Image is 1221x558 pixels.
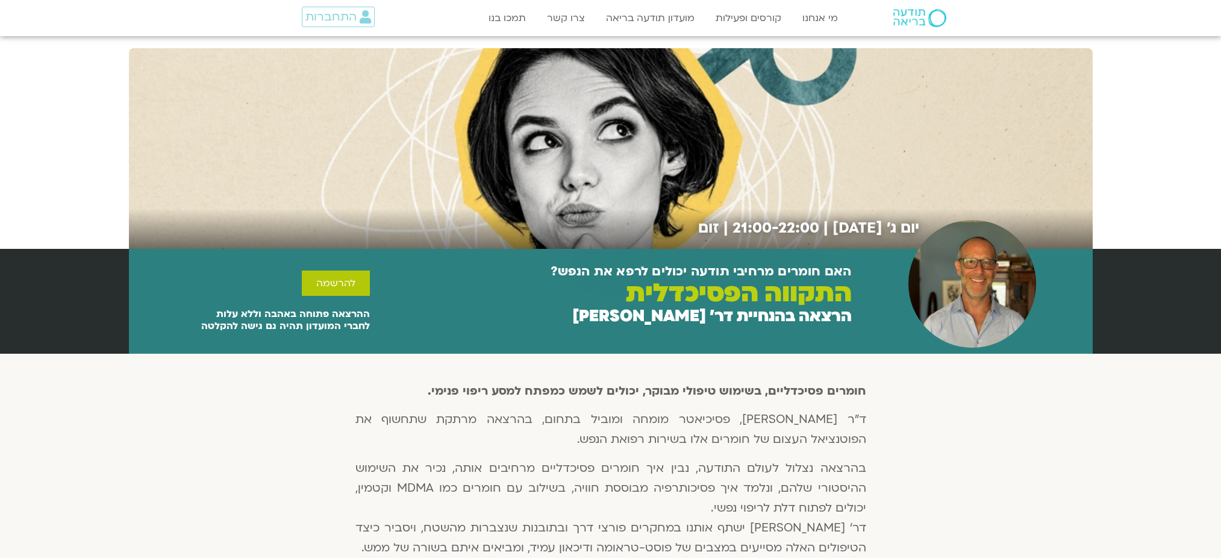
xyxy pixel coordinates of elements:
span: התחברות [305,10,357,24]
a: התחברות [302,7,375,27]
img: תודעה בריאה [893,9,946,27]
a: קורסים ופעילות [710,7,787,30]
a: להרשמה [302,271,370,296]
a: צרו קשר [541,7,591,30]
a: מי אנחנו [796,7,844,30]
a: מועדון תודעה בריאה [600,7,701,30]
p: בהרצאה נצלול לעולם התודעה, נבין איך חומרים פסיכדליים מרחיבים אותה, נכיר את השימוש ההיסטורי שלהם, ... [355,459,866,558]
a: תמכו בנו [482,7,532,30]
p: ד"ר [PERSON_NAME], פסיכיאטר מומחה ומוביל בתחום, בהרצאה מרתקת שתחשוף את הפוטנציאל העצום של חומרים ... [355,410,866,450]
strong: חומרים פסיכדליים, בשימוש טיפולי מבוקר, יכולים לשמש כמפתח למסע ריפוי פנימי. [428,383,866,399]
span: להרשמה [316,278,355,289]
h2: האם חומרים מרחיבי תודעה יכולים לרפא את הנפש? [551,265,852,279]
h2: הרצאה בהנחיית דר׳ [PERSON_NAME] [572,307,852,325]
h2: התקווה הפסיכדלית [626,278,852,308]
h2: יום ג׳ [DATE] | 21:00-22:00 | זום [129,220,919,237]
p: ההרצאה פתוחה באהבה וללא עלות לחברי המועדון תהיה גם גישה להקלטה [129,308,370,332]
img: Untitled design (4) [908,220,1036,348]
